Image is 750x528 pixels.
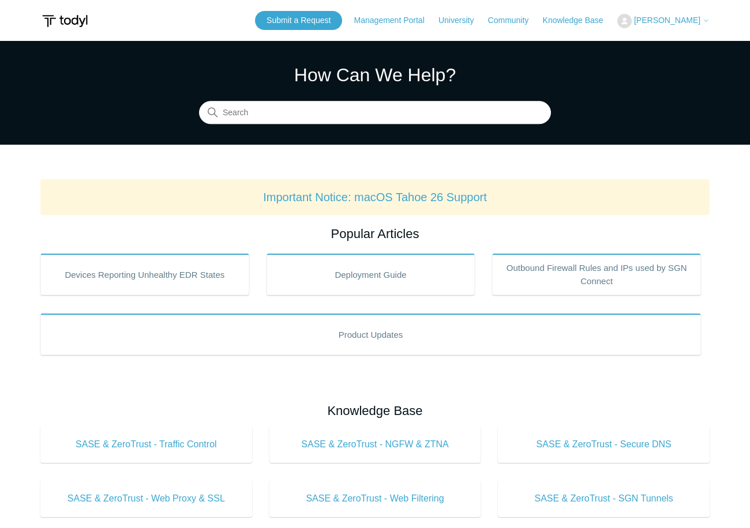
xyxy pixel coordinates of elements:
[269,426,481,463] a: SASE & ZeroTrust - NGFW & ZTNA
[40,314,701,355] a: Product Updates
[515,492,692,506] span: SASE & ZeroTrust - SGN Tunnels
[40,426,252,463] a: SASE & ZeroTrust - Traffic Control
[58,492,235,506] span: SASE & ZeroTrust - Web Proxy & SSL
[354,14,436,27] a: Management Portal
[515,438,692,451] span: SASE & ZeroTrust - Secure DNS
[269,480,481,517] a: SASE & ZeroTrust - Web Filtering
[40,480,252,517] a: SASE & ZeroTrust - Web Proxy & SSL
[438,14,485,27] a: University
[58,438,235,451] span: SASE & ZeroTrust - Traffic Control
[40,224,710,243] h2: Popular Articles
[543,14,615,27] a: Knowledge Base
[199,61,551,89] h1: How Can We Help?
[498,480,710,517] a: SASE & ZeroTrust - SGN Tunnels
[267,254,475,295] a: Deployment Guide
[263,191,487,203] a: Important Notice: macOS Tahoe 26 Support
[498,426,710,463] a: SASE & ZeroTrust - Secure DNS
[199,101,551,125] input: Search
[40,401,710,420] h2: Knowledge Base
[40,10,89,32] img: Todyl Support Center Help Center home page
[255,11,342,30] a: Submit a Request
[287,438,464,451] span: SASE & ZeroTrust - NGFW & ZTNA
[287,492,464,506] span: SASE & ZeroTrust - Web Filtering
[617,14,710,28] button: [PERSON_NAME]
[40,254,249,295] a: Devices Reporting Unhealthy EDR States
[488,14,541,27] a: Community
[492,254,701,295] a: Outbound Firewall Rules and IPs used by SGN Connect
[634,16,700,25] span: [PERSON_NAME]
